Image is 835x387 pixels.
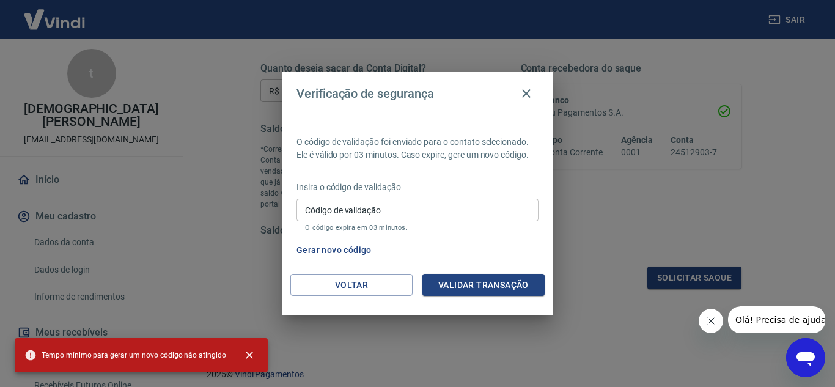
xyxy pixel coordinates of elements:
p: Insira o código de validação [296,181,539,194]
button: Voltar [290,274,413,297]
h4: Verificação de segurança [296,86,434,101]
p: O código de validação foi enviado para o contato selecionado. Ele é válido por 03 minutos. Caso e... [296,136,539,161]
iframe: Fechar mensagem [699,309,723,333]
p: O código expira em 03 minutos. [305,224,530,232]
button: Validar transação [422,274,545,297]
iframe: Botão para abrir a janela de mensagens [786,338,825,377]
button: close [236,342,263,369]
iframe: Mensagem da empresa [728,306,825,333]
button: Gerar novo código [292,239,377,262]
span: Tempo mínimo para gerar um novo código não atingido [24,349,226,361]
span: Olá! Precisa de ajuda? [7,9,103,18]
